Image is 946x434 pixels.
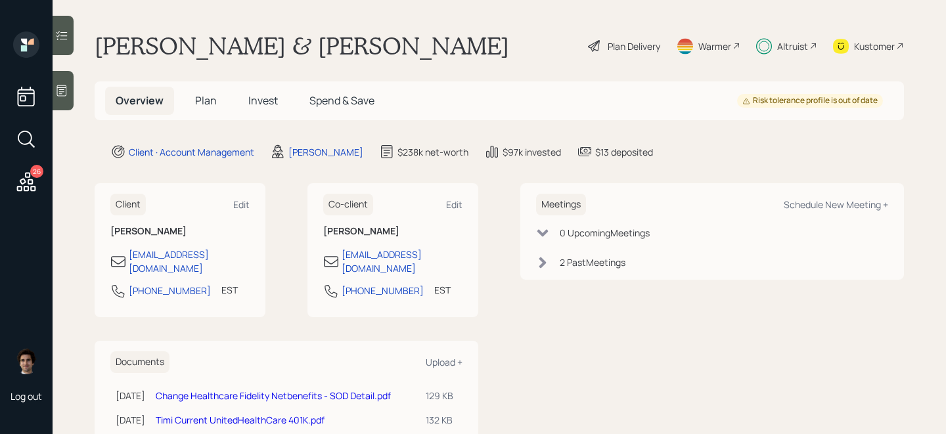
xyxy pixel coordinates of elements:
[698,39,731,53] div: Warmer
[742,95,878,106] div: Risk tolerance profile is out of date
[323,226,462,237] h6: [PERSON_NAME]
[503,145,561,159] div: $97k invested
[426,389,457,402] div: 129 KB
[129,145,254,159] div: Client · Account Management
[233,198,250,211] div: Edit
[342,248,462,275] div: [EMAIL_ADDRESS][DOMAIN_NAME]
[426,413,457,427] div: 132 KB
[116,413,145,427] div: [DATE]
[116,389,145,402] div: [DATE]
[288,145,363,159] div: [PERSON_NAME]
[309,93,374,108] span: Spend & Save
[426,356,462,368] div: Upload +
[323,194,373,215] h6: Co-client
[854,39,895,53] div: Kustomer
[595,145,653,159] div: $13 deposited
[195,93,217,108] span: Plan
[560,226,650,240] div: 0 Upcoming Meeting s
[560,255,625,269] div: 2 Past Meeting s
[434,283,451,297] div: EST
[13,348,39,374] img: harrison-schaefer-headshot-2.png
[156,389,391,402] a: Change Healthcare Fidelity Netbenefits - SOD Detail.pdf
[446,198,462,211] div: Edit
[397,145,468,159] div: $238k net-worth
[95,32,509,60] h1: [PERSON_NAME] & [PERSON_NAME]
[110,351,169,373] h6: Documents
[536,194,586,215] h6: Meetings
[221,283,238,297] div: EST
[129,248,250,275] div: [EMAIL_ADDRESS][DOMAIN_NAME]
[608,39,660,53] div: Plan Delivery
[116,93,164,108] span: Overview
[110,194,146,215] h6: Client
[248,93,278,108] span: Invest
[129,284,211,297] div: [PHONE_NUMBER]
[30,165,43,178] div: 26
[110,226,250,237] h6: [PERSON_NAME]
[156,414,325,426] a: Timi Current UnitedHealthCare 401K.pdf
[342,284,424,297] div: [PHONE_NUMBER]
[11,390,42,402] div: Log out
[777,39,808,53] div: Altruist
[784,198,888,211] div: Schedule New Meeting +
